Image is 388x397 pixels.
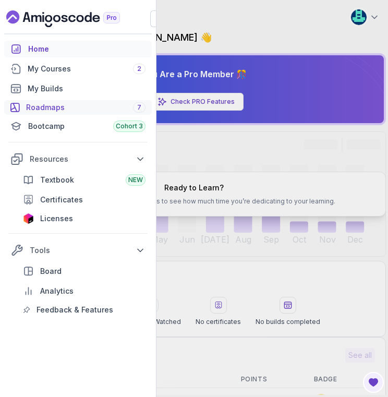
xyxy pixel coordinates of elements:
span: NEW [128,176,143,184]
a: builds [4,80,152,97]
span: Cohort 3 [116,122,143,130]
a: courses [4,61,152,77]
a: analytics [17,283,152,299]
img: jetbrains icon [23,213,34,224]
div: Bootcamp [28,121,145,132]
a: certificates [17,191,152,208]
span: Analytics [40,286,74,296]
a: Landing page [6,10,144,27]
span: Licenses [40,213,73,224]
div: Roadmaps [26,102,145,113]
a: textbook [17,172,152,188]
span: 7 [137,103,141,112]
span: Certificates [40,195,83,205]
span: Feedback & Features [37,305,113,315]
button: Tools [4,241,152,260]
a: feedback [17,303,152,317]
div: Tools [30,245,145,256]
a: board [17,263,152,280]
div: My Builds [28,83,145,94]
span: 2 [137,65,141,73]
div: Resources [30,154,145,164]
button: Open Feedback Button [363,372,384,393]
span: Textbook [40,175,74,185]
a: bootcamp [4,118,152,135]
div: Home [28,44,145,54]
a: roadmaps [4,100,152,115]
button: Resources [4,150,152,169]
a: licenses [17,211,152,226]
span: Board [40,266,62,276]
div: My Courses [28,64,145,74]
a: home [4,41,152,57]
